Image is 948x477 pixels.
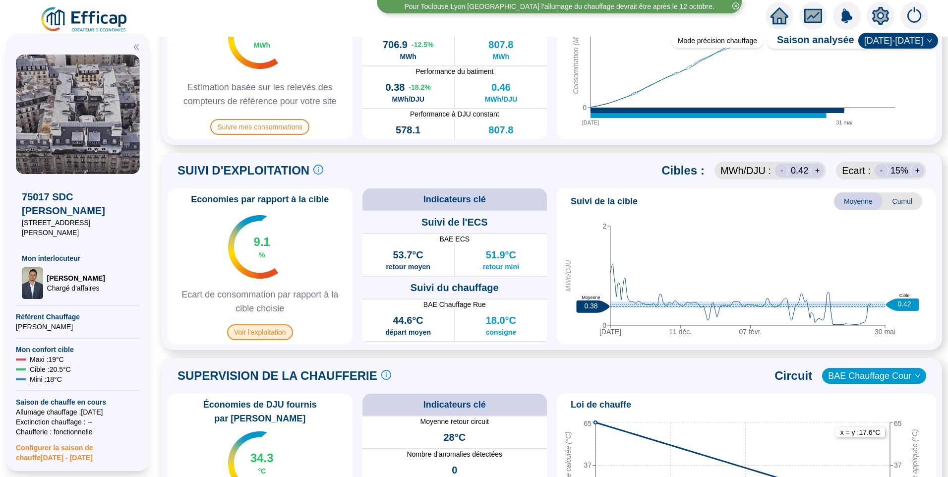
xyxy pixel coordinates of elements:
span: Saison de chauffe en cours [16,397,140,407]
span: home [770,7,788,25]
span: 75017 SDC [PERSON_NAME] [22,190,134,218]
span: Chargé d'affaires [47,283,105,293]
span: 706.9 [383,38,408,52]
tspan: 0 [583,104,587,112]
span: Mon confort cible [16,345,140,355]
tspan: 11 déc. [669,328,692,336]
span: Suivi du chauffage [411,281,499,295]
span: info-circle [381,370,391,380]
span: 0.42 [791,164,808,178]
span: SUPERVISION DE LA CHAUFFERIE [178,368,377,384]
text: Cible [899,294,910,298]
div: - [775,164,789,178]
tspan: 37 [894,462,902,470]
span: 0 [452,463,457,477]
span: Économies de DJU fournis par [PERSON_NAME] [172,398,349,425]
span: Mon interlocuteur [22,253,134,263]
span: 0.38 [385,80,405,94]
span: MWh [400,52,416,61]
text: 0.38 [584,302,597,310]
span: down [915,373,921,379]
span: 51.9°C [486,248,516,262]
span: MWh [254,40,270,50]
tspan: Consommation (MWh) [572,25,580,94]
span: 53.7°C [393,248,423,262]
span: Ecart de consommation par rapport à la cible choisie [172,288,349,315]
tspan: 07 févr. [739,328,762,336]
span: Référent Chauffage [16,312,140,322]
span: Indicateurs clé [423,192,486,206]
span: 807.8 [488,123,513,137]
span: % [259,250,265,260]
span: Performance à DJU constant [362,109,547,119]
span: Cibles : [661,163,705,179]
span: consigne [486,327,516,337]
tspan: 37 [584,462,592,470]
span: Saison analysée [767,33,854,49]
span: [PERSON_NAME] [16,322,140,332]
span: [STREET_ADDRESS][PERSON_NAME] [22,218,134,238]
span: MWh /DJU : [720,164,771,178]
tspan: 31 mai [836,119,852,125]
span: double-left [133,44,140,51]
img: alerts [833,2,861,30]
span: fund [804,7,822,25]
span: Cible : 20.5 °C [30,364,71,374]
span: Configurer la saison de chauffe [DATE] - [DATE] [16,437,140,463]
img: efficap energie logo [40,6,129,34]
div: + [810,164,824,178]
span: MWh [493,52,509,61]
tspan: MWh/DJU [564,259,572,292]
span: Ecart : [842,164,871,178]
span: Suivi de la cible [571,194,638,208]
img: indicateur températures [228,5,278,69]
span: Exctinction chauffage : -- [16,417,140,427]
text: x = y : 17.6 °C [840,428,881,436]
span: BAE ECS [362,234,547,244]
tspan: 0 [602,321,606,329]
div: + [910,164,924,178]
span: [PERSON_NAME] [47,273,105,283]
img: alerts [900,2,928,30]
span: Cumul [883,192,922,210]
span: 9.1 [254,234,270,250]
div: Pour Toulouse Lyon [GEOGRAPHIC_DATA] l'allumage du chauffage devrait être après le 12 octobre. [404,1,714,12]
span: 578.1 [396,123,420,137]
span: Moyenne retour circuit [362,417,547,426]
span: 15 % [890,164,908,178]
span: départ moyen [385,327,431,337]
span: Maxi : 19 °C [30,355,64,364]
span: 44.6°C [393,313,423,327]
span: 0.46 [491,80,511,94]
img: Chargé d'affaires [22,267,43,299]
tspan: [DATE] [599,328,621,336]
span: -18.2 % [409,82,430,92]
span: -12.5 % [412,40,433,50]
span: retour moyen [386,262,430,272]
text: Moyenne [582,296,600,300]
span: MWh/DJU [485,94,517,104]
tspan: 30 mai [875,328,895,336]
span: info-circle [313,165,323,175]
span: MWh [493,137,509,147]
span: Suivi de l'ECS [421,215,488,229]
span: Performance du batiment [362,66,547,76]
span: MWh/DJU [392,94,424,104]
span: °C [258,466,266,476]
span: retour mini [483,262,519,272]
img: indicateur températures [228,215,278,279]
span: down [927,38,933,44]
span: 18.0°C [486,313,516,327]
span: Loi de chauffe [571,398,631,412]
span: 807.8 [488,38,513,52]
text: 0.42 [897,300,911,308]
span: Voir l'exploitation [227,324,293,340]
span: Mini : 18 °C [30,374,62,384]
span: 28°C [443,430,466,444]
span: BAE Chauffage Cour [828,368,920,383]
tspan: [DATE] [582,119,599,125]
span: SUIVI D'EXPLOITATION [178,163,309,179]
span: Economies par rapport à la cible [185,192,335,206]
div: Mode précision chauffage [672,34,763,48]
div: - [875,164,889,178]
